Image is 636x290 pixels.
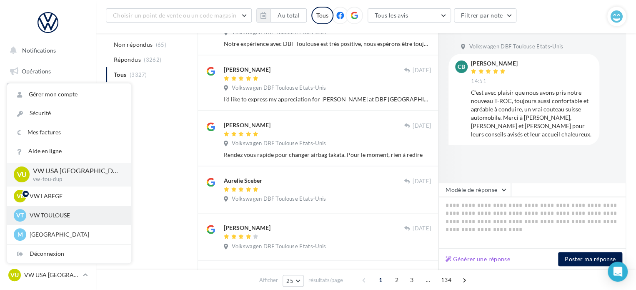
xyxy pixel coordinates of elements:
[413,178,431,185] span: [DATE]
[608,262,628,282] div: Open Intercom Messenger
[30,211,121,219] p: VW TOULOUSE
[17,192,24,200] span: VL
[286,277,293,284] span: 25
[24,271,80,279] p: VW USA [GEOGRAPHIC_DATA]
[16,211,24,219] span: VT
[17,170,27,179] span: VU
[7,245,131,263] div: Déconnexion
[390,273,403,287] span: 2
[413,122,431,130] span: [DATE]
[5,208,91,233] a: PLV et print personnalisable
[33,176,118,183] p: vw-tou-dup
[256,8,307,23] button: Au total
[5,146,91,164] a: Contacts
[308,276,343,284] span: résultats/page
[224,177,262,185] div: Aurelie Sceber
[232,195,326,203] span: Volkswagen DBF Toulouse Etats-Unis
[106,8,252,23] button: Choisir un point de vente ou un code magasin
[232,140,326,147] span: Volkswagen DBF Toulouse Etats-Unis
[421,273,435,287] span: ...
[374,273,387,287] span: 1
[5,105,91,122] a: Visibilité en ligne
[5,42,88,59] button: Notifications
[438,273,455,287] span: 134
[5,188,91,205] a: Calendrier
[454,8,517,23] button: Filtrer par note
[438,183,511,197] button: Modèle de réponse
[7,267,89,283] a: VU VW USA [GEOGRAPHIC_DATA]
[30,192,121,200] p: VW LABEGE
[113,12,236,19] span: Choisir un point de vente ou un code magasin
[114,40,153,49] span: Non répondus
[311,7,333,24] div: Tous
[471,78,486,85] span: 14:51
[7,142,131,161] a: Aide en ligne
[22,47,56,54] span: Notifications
[7,104,131,123] a: Sécurité
[5,63,91,80] a: Opérations
[5,236,91,261] a: Campagnes DataOnDemand
[405,273,418,287] span: 3
[224,66,270,74] div: [PERSON_NAME]
[22,68,51,75] span: Opérations
[7,85,131,104] a: Gérer mon compte
[224,40,431,48] div: Notre expérience avec DBF Toulouse est très positive, nous espérons être toujours aussi satisfait...
[375,12,408,19] span: Tous les avis
[270,8,307,23] button: Au total
[471,88,593,139] div: C'est avec plaisir que nous avons pris notre nouveau T-ROC, toujours aussi confortable et agréabl...
[471,61,518,66] div: [PERSON_NAME]
[5,83,91,101] a: Boîte de réception1
[7,123,131,142] a: Mes factures
[156,41,166,48] span: (65)
[18,230,23,239] span: M
[558,252,622,266] button: Poster ma réponse
[224,151,431,159] div: Rendez vous rapide pour changer airbag takata. Pour le moment, rien à redire
[144,56,161,63] span: (3262)
[442,254,513,264] button: Générer une réponse
[368,8,451,23] button: Tous les avis
[10,271,19,279] span: VU
[114,55,141,64] span: Répondus
[224,224,270,232] div: [PERSON_NAME]
[224,121,270,129] div: [PERSON_NAME]
[224,95,431,103] div: I’d like to express my appreciation for [PERSON_NAME] at DBF [GEOGRAPHIC_DATA]. She was exception...
[5,167,91,184] a: Médiathèque
[33,166,118,176] p: VW USA [GEOGRAPHIC_DATA]
[232,84,326,92] span: Volkswagen DBF Toulouse Etats-Unis
[413,225,431,232] span: [DATE]
[413,67,431,74] span: [DATE]
[30,230,121,239] p: [GEOGRAPHIC_DATA]
[469,43,563,50] span: Volkswagen DBF Toulouse Etats-Unis
[259,276,278,284] span: Afficher
[283,275,304,287] button: 25
[5,126,91,143] a: Campagnes
[232,242,326,250] span: Volkswagen DBF Toulouse Etats-Unis
[458,63,465,71] span: cb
